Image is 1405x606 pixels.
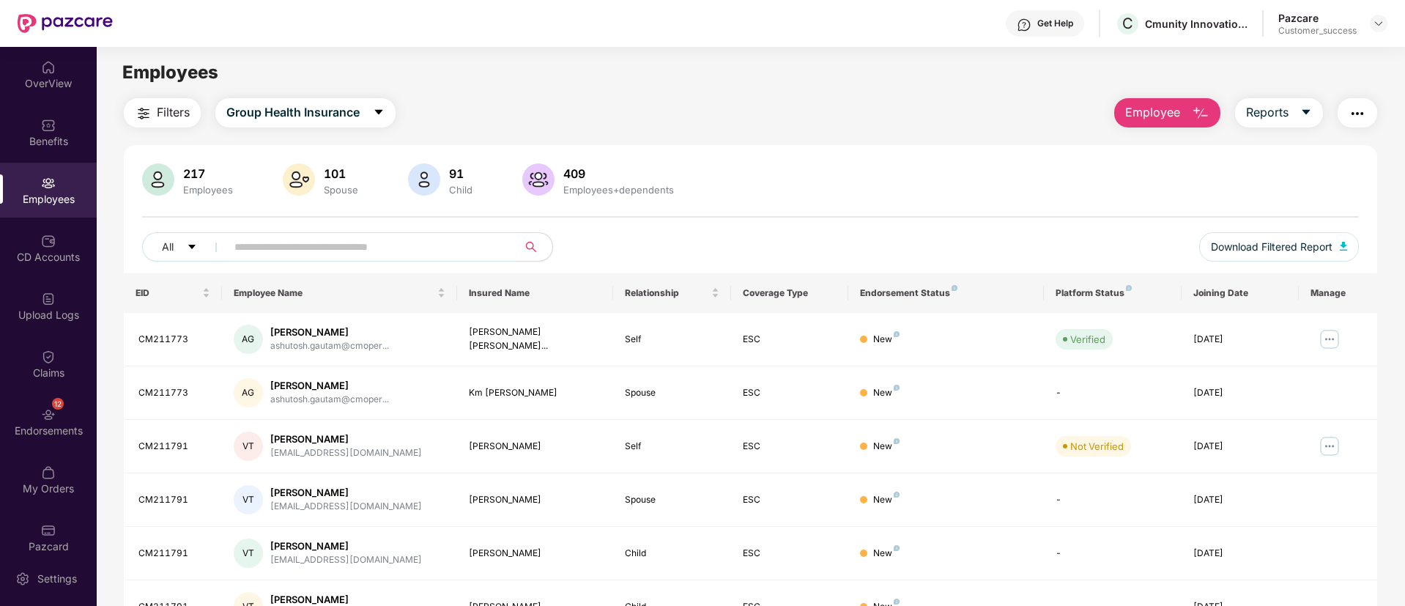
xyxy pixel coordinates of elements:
img: svg+xml;base64,PHN2ZyBpZD0iUGF6Y2FyZCIgeG1sbnM9Imh0dHA6Ly93d3cudzMub3JnLzIwMDAvc3ZnIiB3aWR0aD0iMj... [41,523,56,538]
span: EID [136,287,199,299]
span: Employee Name [234,287,434,299]
div: Verified [1070,332,1105,347]
img: svg+xml;base64,PHN2ZyB4bWxucz0iaHR0cDovL3d3dy53My5vcmcvMjAwMC9zdmciIHdpZHRoPSIyNCIgaGVpZ2h0PSIyNC... [135,105,152,122]
div: Pazcare [1278,11,1357,25]
img: svg+xml;base64,PHN2ZyBpZD0iRW1wbG95ZWVzIiB4bWxucz0iaHR0cDovL3d3dy53My5vcmcvMjAwMC9zdmciIHdpZHRoPS... [41,176,56,191]
span: All [162,239,174,255]
div: ashutosh.gautam@cmoper... [270,393,389,407]
th: Insured Name [457,273,614,313]
img: New Pazcare Logo [18,14,113,33]
span: Reports [1246,103,1289,122]
img: svg+xml;base64,PHN2ZyBpZD0iQ0RfQWNjb3VudHMiIGRhdGEtbmFtZT0iQ0QgQWNjb3VudHMiIHhtbG5zPSJodHRwOi8vd3... [41,234,56,248]
div: CM211773 [138,333,210,347]
div: Self [625,333,719,347]
button: Employee [1114,98,1220,128]
div: [PERSON_NAME] [270,379,389,393]
div: 12 [52,398,64,410]
div: [PERSON_NAME] [270,325,389,339]
span: search [516,241,545,253]
div: AG [234,325,263,354]
div: New [873,386,900,400]
div: Not Verified [1070,439,1124,454]
img: svg+xml;base64,PHN2ZyB4bWxucz0iaHR0cDovL3d3dy53My5vcmcvMjAwMC9zdmciIHhtbG5zOnhsaW5rPSJodHRwOi8vd3... [142,163,174,196]
span: Relationship [625,287,708,299]
img: svg+xml;base64,PHN2ZyB4bWxucz0iaHR0cDovL3d3dy53My5vcmcvMjAwMC9zdmciIHhtbG5zOnhsaW5rPSJodHRwOi8vd3... [1192,105,1209,122]
div: Cmunity Innovations Private Limited [1145,17,1248,31]
span: caret-down [373,106,385,119]
div: CM211773 [138,386,210,400]
div: 91 [446,166,475,181]
div: ESC [743,547,837,561]
div: ESC [743,333,837,347]
th: Relationship [613,273,730,313]
img: svg+xml;base64,PHN2ZyB4bWxucz0iaHR0cDovL3d3dy53My5vcmcvMjAwMC9zdmciIHdpZHRoPSIyNCIgaGVpZ2h0PSIyNC... [1349,105,1366,122]
div: 101 [321,166,361,181]
div: New [873,333,900,347]
img: svg+xml;base64,PHN2ZyB4bWxucz0iaHR0cDovL3d3dy53My5vcmcvMjAwMC9zdmciIHhtbG5zOnhsaW5rPSJodHRwOi8vd3... [1340,242,1347,251]
img: svg+xml;base64,PHN2ZyBpZD0iTXlfT3JkZXJzIiBkYXRhLW5hbWU9Ik15IE9yZGVycyIgeG1sbnM9Imh0dHA6Ly93d3cudz... [41,465,56,480]
div: CM211791 [138,547,210,561]
img: svg+xml;base64,PHN2ZyB4bWxucz0iaHR0cDovL3d3dy53My5vcmcvMjAwMC9zdmciIHdpZHRoPSI4IiBoZWlnaHQ9IjgiIH... [894,438,900,444]
img: svg+xml;base64,PHN2ZyB4bWxucz0iaHR0cDovL3d3dy53My5vcmcvMjAwMC9zdmciIHdpZHRoPSI4IiBoZWlnaHQ9IjgiIH... [894,331,900,337]
div: New [873,440,900,454]
div: Spouse [625,386,719,400]
img: svg+xml;base64,PHN2ZyBpZD0iU2V0dGluZy0yMHgyMCIgeG1sbnM9Imh0dHA6Ly93d3cudzMub3JnLzIwMDAvc3ZnIiB3aW... [15,572,30,586]
div: Platform Status [1056,287,1169,299]
div: Spouse [321,184,361,196]
div: Settings [33,572,81,586]
img: svg+xml;base64,PHN2ZyB4bWxucz0iaHR0cDovL3d3dy53My5vcmcvMjAwMC9zdmciIHdpZHRoPSI4IiBoZWlnaHQ9IjgiIH... [894,492,900,498]
td: - [1044,473,1181,527]
span: Filters [157,103,190,122]
div: Spouse [625,493,719,507]
span: Employee [1125,103,1180,122]
div: [EMAIL_ADDRESS][DOMAIN_NAME] [270,553,422,567]
div: Get Help [1037,18,1073,29]
div: Child [446,184,475,196]
div: [DATE] [1193,333,1287,347]
div: [EMAIL_ADDRESS][DOMAIN_NAME] [270,500,422,514]
span: caret-down [187,242,197,254]
div: ESC [743,440,837,454]
img: svg+xml;base64,PHN2ZyB4bWxucz0iaHR0cDovL3d3dy53My5vcmcvMjAwMC9zdmciIHdpZHRoPSI4IiBoZWlnaHQ9IjgiIH... [894,545,900,551]
button: Group Health Insurancecaret-down [215,98,396,128]
div: Employees [180,184,236,196]
div: [PERSON_NAME] [469,440,602,454]
img: svg+xml;base64,PHN2ZyB4bWxucz0iaHR0cDovL3d3dy53My5vcmcvMjAwMC9zdmciIHhtbG5zOnhsaW5rPSJodHRwOi8vd3... [283,163,315,196]
div: New [873,493,900,507]
div: 217 [180,166,236,181]
div: Endorsement Status [860,287,1032,299]
div: Customer_success [1278,25,1357,37]
div: Employees+dependents [560,184,677,196]
img: svg+xml;base64,PHN2ZyBpZD0iRHJvcGRvd24tMzJ4MzIiIHhtbG5zPSJodHRwOi8vd3d3LnczLm9yZy8yMDAwL3N2ZyIgd2... [1373,18,1384,29]
th: Joining Date [1182,273,1299,313]
img: svg+xml;base64,PHN2ZyB4bWxucz0iaHR0cDovL3d3dy53My5vcmcvMjAwMC9zdmciIHdpZHRoPSI4IiBoZWlnaHQ9IjgiIH... [1126,285,1132,291]
img: svg+xml;base64,PHN2ZyBpZD0iQmVuZWZpdHMiIHhtbG5zPSJodHRwOi8vd3d3LnczLm9yZy8yMDAwL3N2ZyIgd2lkdGg9Ij... [41,118,56,133]
img: svg+xml;base64,PHN2ZyBpZD0iSG9tZSIgeG1sbnM9Imh0dHA6Ly93d3cudzMub3JnLzIwMDAvc3ZnIiB3aWR0aD0iMjAiIG... [41,60,56,75]
span: Download Filtered Report [1211,239,1332,255]
img: svg+xml;base64,PHN2ZyBpZD0iQ2xhaW0iIHhtbG5zPSJodHRwOi8vd3d3LnczLm9yZy8yMDAwL3N2ZyIgd2lkdGg9IjIwIi... [41,350,56,364]
img: manageButton [1318,435,1341,458]
div: ashutosh.gautam@cmoper... [270,339,389,353]
button: Allcaret-down [142,232,231,262]
div: ESC [743,386,837,400]
img: svg+xml;base64,PHN2ZyB4bWxucz0iaHR0cDovL3d3dy53My5vcmcvMjAwMC9zdmciIHdpZHRoPSI4IiBoZWlnaHQ9IjgiIH... [894,385,900,391]
div: [PERSON_NAME] [270,486,422,500]
td: - [1044,366,1181,420]
div: 409 [560,166,677,181]
span: caret-down [1300,106,1312,119]
div: AG [234,378,263,407]
div: [DATE] [1193,440,1287,454]
div: New [873,547,900,561]
div: [PERSON_NAME] [270,539,422,553]
span: Group Health Insurance [226,103,360,122]
img: svg+xml;base64,PHN2ZyB4bWxucz0iaHR0cDovL3d3dy53My5vcmcvMjAwMC9zdmciIHhtbG5zOnhsaW5rPSJodHRwOi8vd3... [408,163,440,196]
td: - [1044,527,1181,580]
div: CM211791 [138,493,210,507]
span: Employees [122,62,218,83]
div: ESC [743,493,837,507]
div: [DATE] [1193,547,1287,561]
div: Child [625,547,719,561]
img: svg+xml;base64,PHN2ZyBpZD0iRW5kb3JzZW1lbnRzIiB4bWxucz0iaHR0cDovL3d3dy53My5vcmcvMjAwMC9zdmciIHdpZH... [41,407,56,422]
button: Filters [124,98,201,128]
div: [PERSON_NAME] [PERSON_NAME]... [469,325,602,353]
